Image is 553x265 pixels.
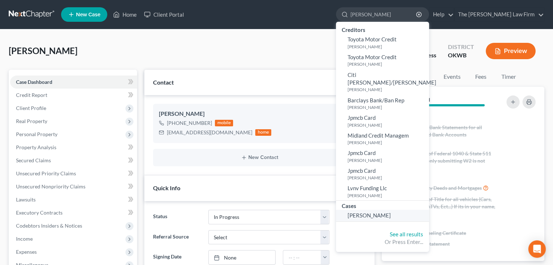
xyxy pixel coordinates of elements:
span: Midland Credit Managem [348,132,409,139]
span: Client Profile [16,105,46,111]
div: mobile [215,120,233,126]
div: Creditors [336,25,429,34]
span: Citi [PERSON_NAME]/[PERSON_NAME] [348,72,436,86]
a: Home [109,8,140,21]
small: [PERSON_NAME] [348,175,427,181]
small: [PERSON_NAME] [348,104,427,110]
span: Property Analysis [16,144,56,150]
a: Executory Contracts [10,206,137,219]
a: Secured Claims [10,154,137,167]
small: [PERSON_NAME] [348,139,427,146]
span: Real Property Deeds and Mortgages [401,184,481,192]
span: Expenses [16,249,37,255]
small: [PERSON_NAME] [348,86,427,93]
a: Toyota Motor Credit[PERSON_NAME] [336,52,429,69]
span: Secured Claims [16,157,51,163]
a: Events [437,70,466,84]
input: -- : -- [283,250,321,264]
span: Real Property [16,118,47,124]
a: Toyota Motor Credit[PERSON_NAME] [336,34,429,52]
span: Jpmcb Card [348,167,376,174]
button: Preview [486,43,536,59]
small: [PERSON_NAME] [348,122,427,128]
div: home [255,129,271,136]
a: Jpmcb Card[PERSON_NAME] [336,112,429,130]
span: Lvnv Funding Llc [348,185,387,191]
div: [PHONE_NUMBER] [167,119,212,127]
a: Fees [469,70,492,84]
span: Income [16,236,33,242]
span: Unsecured Priority Claims [16,170,76,176]
span: [PERSON_NAME] [348,212,391,219]
span: [PERSON_NAME] [9,45,77,56]
div: Or Press Enter... [342,238,423,246]
span: Personal Property [16,131,57,137]
label: Referral Source [149,230,204,245]
span: Last 2 years of Federal 1040 & State 511 Tax forms. (only submitting W2 is not acceptable) [401,150,497,172]
span: Jpmcb Card [348,150,376,156]
a: Unsecured Priority Claims [10,167,137,180]
div: District [448,43,474,51]
span: Contact [153,79,174,86]
a: See all results [390,231,423,237]
div: [PERSON_NAME] [159,110,360,118]
a: Lvnv Funding Llc[PERSON_NAME] [336,183,429,200]
label: Signing Date [149,250,204,265]
a: Lawsuits [10,193,137,206]
span: Quick Info [153,184,180,191]
a: Help [429,8,454,21]
div: [EMAIL_ADDRESS][DOMAIN_NAME] [167,129,252,136]
a: Jpmcb Card[PERSON_NAME] [336,165,429,183]
a: The [PERSON_NAME] Law Firm [454,8,544,21]
div: Cases [336,201,429,210]
input: Search by name... [350,8,417,21]
a: Property Analysis [10,141,137,154]
a: [PERSON_NAME] [336,210,429,221]
span: Credit Report [16,92,47,98]
span: New Case [76,12,100,17]
span: Barclays Bank/Ban Rep [348,97,404,103]
a: Barclays Bank/Ban Rep[PERSON_NAME] [336,95,429,113]
label: Status [149,210,204,224]
a: None [209,250,276,264]
span: Case Dashboard [16,79,52,85]
span: Executory Contracts [16,209,63,216]
small: [PERSON_NAME] [348,192,427,199]
span: Certificates of Title for all vehicles (Cars, Boats, RVs, ATVs, Ect...) If its in your name, we n... [401,196,497,217]
span: Codebtors Insiders & Notices [16,223,82,229]
span: 3 Months of Bank Statements for all Financial and Bank Accounts [401,124,497,138]
a: Citi [PERSON_NAME]/[PERSON_NAME][PERSON_NAME] [336,69,429,95]
span: Lawsuits [16,196,36,203]
a: Timer [495,70,521,84]
small: [PERSON_NAME] [348,44,427,50]
a: Jpmcb Card[PERSON_NAME] [336,147,429,165]
small: [PERSON_NAME] [348,157,427,163]
span: Jpmcb Card [348,114,376,121]
button: New Contact [159,155,360,160]
a: Midland Credit Managem[PERSON_NAME] [336,130,429,148]
div: Open Intercom Messenger [528,240,546,258]
a: Case Dashboard [10,76,137,89]
div: OKWB [448,51,474,60]
small: [PERSON_NAME] [348,61,427,67]
a: Unsecured Nonpriority Claims [10,180,137,193]
a: Client Portal [140,8,188,21]
a: Credit Report [10,89,137,102]
span: Unsecured Nonpriority Claims [16,183,85,189]
span: Toyota Motor Credit [348,36,397,42]
span: Credit Counseling Certificate [401,229,466,237]
span: Toyota Motor Credit [348,54,397,60]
